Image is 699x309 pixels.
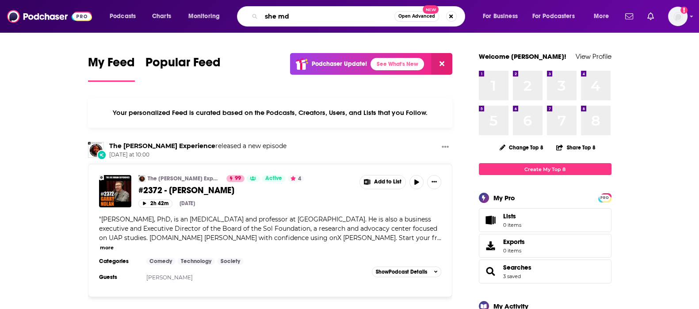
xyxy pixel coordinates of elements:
[145,55,221,75] span: Popular Feed
[99,258,139,265] h3: Categories
[477,9,529,23] button: open menu
[182,9,231,23] button: open menu
[180,200,195,206] div: [DATE]
[152,10,171,23] span: Charts
[146,258,176,265] a: Comedy
[503,238,525,246] span: Exports
[588,9,620,23] button: open menu
[88,55,135,82] a: My Feed
[494,142,549,153] button: Change Top 8
[503,273,521,279] a: 3 saved
[503,248,525,254] span: 0 items
[265,174,282,183] span: Active
[226,175,244,182] a: 99
[148,175,221,182] a: The [PERSON_NAME] Experience
[103,9,147,23] button: open menu
[99,215,437,242] span: "
[479,234,611,258] a: Exports
[503,212,516,220] span: Lists
[99,175,131,207] img: #2372 - Garry Nolan
[7,8,92,25] img: Podchaser - Follow, Share and Rate Podcasts
[145,55,221,82] a: Popular Feed
[668,7,688,26] span: Logged in as nicole.koremenos
[109,142,215,150] a: The Joe Rogan Experience
[427,175,441,189] button: Show More Button
[483,10,518,23] span: For Business
[217,258,244,265] a: Society
[110,10,136,23] span: Podcasts
[479,259,611,283] span: Searches
[88,142,104,158] img: The Joe Rogan Experience
[376,269,427,275] span: Show Podcast Details
[146,274,193,281] a: [PERSON_NAME]
[532,10,575,23] span: For Podcasters
[600,195,610,201] span: PRO
[668,7,688,26] button: Show profile menu
[245,6,474,27] div: Search podcasts, credits, & more...
[88,98,453,128] div: Your personalized Feed is curated based on the Podcasts, Creators, Users, and Lists that you Follow.
[556,139,596,156] button: Share Top 8
[503,212,521,220] span: Lists
[479,52,566,61] a: Welcome [PERSON_NAME]!
[503,263,531,271] a: Searches
[493,194,515,202] div: My Pro
[99,274,139,281] h3: Guests
[600,194,610,201] a: PRO
[288,175,304,182] button: 4
[235,174,241,183] span: 99
[479,163,611,175] a: Create My Top 8
[99,215,437,242] span: [PERSON_NAME], PhD, is an [MEDICAL_DATA] and professor at [GEOGRAPHIC_DATA]. He is also a busines...
[479,208,611,232] a: Lists
[398,14,435,19] span: Open Advanced
[437,234,441,242] span: ...
[100,244,114,252] button: more
[503,222,521,228] span: 0 items
[423,5,439,14] span: New
[138,185,234,196] span: #2372 - [PERSON_NAME]
[576,52,611,61] a: View Profile
[261,9,394,23] input: Search podcasts, credits, & more...
[680,7,688,14] svg: Add a profile image
[109,151,286,159] span: [DATE] at 10:00
[146,9,176,23] a: Charts
[109,142,286,150] h3: released a new episode
[644,9,657,24] a: Show notifications dropdown
[527,9,588,23] button: open menu
[360,175,406,189] button: Show More Button
[668,7,688,26] img: User Profile
[138,185,353,196] a: #2372 - [PERSON_NAME]
[312,60,367,68] p: Podchaser Update!
[97,150,107,160] div: New Episode
[372,267,442,277] button: ShowPodcast Details
[482,240,500,252] span: Exports
[138,199,172,208] button: 2h 42m
[177,258,215,265] a: Technology
[622,9,637,24] a: Show notifications dropdown
[374,179,401,185] span: Add to List
[482,265,500,278] a: Searches
[188,10,220,23] span: Monitoring
[88,55,135,75] span: My Feed
[394,11,439,22] button: Open AdvancedNew
[371,58,424,70] a: See What's New
[438,142,452,153] button: Show More Button
[262,175,286,182] a: Active
[594,10,609,23] span: More
[482,214,500,226] span: Lists
[138,175,145,182] img: The Joe Rogan Experience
